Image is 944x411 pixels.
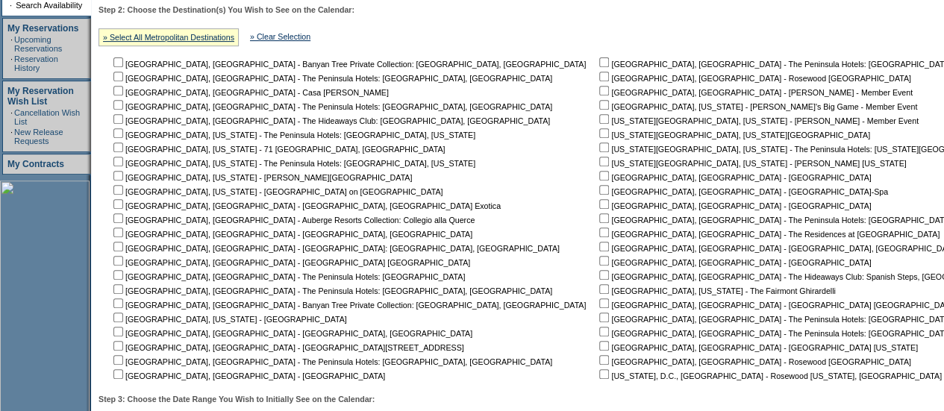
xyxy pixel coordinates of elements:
nobr: [GEOGRAPHIC_DATA], [GEOGRAPHIC_DATA] - [GEOGRAPHIC_DATA], [GEOGRAPHIC_DATA] [110,329,472,338]
b: Step 3: Choose the Date Range You Wish to Initially See on the Calendar: [99,395,375,404]
nobr: [GEOGRAPHIC_DATA], [US_STATE] - [GEOGRAPHIC_DATA] [110,315,347,324]
a: Search Availability [16,1,82,10]
nobr: [GEOGRAPHIC_DATA], [GEOGRAPHIC_DATA] - [GEOGRAPHIC_DATA] [US_STATE] [596,343,918,352]
nobr: [GEOGRAPHIC_DATA], [GEOGRAPHIC_DATA] - The Peninsula Hotels: [GEOGRAPHIC_DATA], [GEOGRAPHIC_DATA] [110,74,552,83]
nobr: [GEOGRAPHIC_DATA], [GEOGRAPHIC_DATA] - [GEOGRAPHIC_DATA][STREET_ADDRESS] [110,343,464,352]
nobr: [GEOGRAPHIC_DATA], [GEOGRAPHIC_DATA] - [GEOGRAPHIC_DATA] [596,173,871,182]
a: My Reservation Wish List [7,86,74,107]
nobr: [GEOGRAPHIC_DATA], [GEOGRAPHIC_DATA] - [GEOGRAPHIC_DATA]: [GEOGRAPHIC_DATA], [GEOGRAPHIC_DATA] [110,244,560,253]
nobr: [GEOGRAPHIC_DATA], [GEOGRAPHIC_DATA] - Auberge Resorts Collection: Collegio alla Querce [110,216,475,225]
td: · [10,128,13,145]
nobr: [GEOGRAPHIC_DATA], [GEOGRAPHIC_DATA] - [GEOGRAPHIC_DATA]-Spa [596,187,888,196]
nobr: [GEOGRAPHIC_DATA], [US_STATE] - 71 [GEOGRAPHIC_DATA], [GEOGRAPHIC_DATA] [110,145,445,154]
nobr: [GEOGRAPHIC_DATA], [GEOGRAPHIC_DATA] - [GEOGRAPHIC_DATA] [596,201,871,210]
nobr: [GEOGRAPHIC_DATA], [US_STATE] - [PERSON_NAME]'s Big Game - Member Event [596,102,917,111]
a: Upcoming Reservations [14,35,62,53]
nobr: [GEOGRAPHIC_DATA], [GEOGRAPHIC_DATA] - [GEOGRAPHIC_DATA] [110,371,385,380]
nobr: [US_STATE][GEOGRAPHIC_DATA], [US_STATE] - [PERSON_NAME] [US_STATE] [596,159,906,168]
nobr: [GEOGRAPHIC_DATA], [US_STATE] - [PERSON_NAME][GEOGRAPHIC_DATA] [110,173,412,182]
nobr: [GEOGRAPHIC_DATA], [GEOGRAPHIC_DATA] - The Residences at [GEOGRAPHIC_DATA] [596,230,940,239]
nobr: [GEOGRAPHIC_DATA], [GEOGRAPHIC_DATA] - The Hideaways Club: [GEOGRAPHIC_DATA], [GEOGRAPHIC_DATA] [110,116,550,125]
a: My Contracts [7,159,64,169]
nobr: [GEOGRAPHIC_DATA], [GEOGRAPHIC_DATA] - Banyan Tree Private Collection: [GEOGRAPHIC_DATA], [GEOGRA... [110,301,586,310]
a: » Clear Selection [250,32,310,41]
nobr: [GEOGRAPHIC_DATA], [US_STATE] - The Peninsula Hotels: [GEOGRAPHIC_DATA], [US_STATE] [110,131,475,139]
nobr: [GEOGRAPHIC_DATA], [GEOGRAPHIC_DATA] - [GEOGRAPHIC_DATA] [GEOGRAPHIC_DATA] [110,258,470,267]
nobr: [GEOGRAPHIC_DATA], [GEOGRAPHIC_DATA] - [GEOGRAPHIC_DATA] [596,258,871,267]
nobr: [GEOGRAPHIC_DATA], [GEOGRAPHIC_DATA] - Banyan Tree Private Collection: [GEOGRAPHIC_DATA], [GEOGRA... [110,60,586,69]
nobr: [GEOGRAPHIC_DATA], [GEOGRAPHIC_DATA] - [PERSON_NAME] - Member Event [596,88,913,97]
nobr: [GEOGRAPHIC_DATA], [GEOGRAPHIC_DATA] - Casa [PERSON_NAME] [110,88,389,97]
nobr: [GEOGRAPHIC_DATA], [GEOGRAPHIC_DATA] - Rosewood [GEOGRAPHIC_DATA] [596,74,910,83]
td: · [10,108,13,126]
nobr: [GEOGRAPHIC_DATA], [GEOGRAPHIC_DATA] - The Peninsula Hotels: [GEOGRAPHIC_DATA], [GEOGRAPHIC_DATA] [110,286,552,295]
td: · [10,54,13,72]
nobr: [US_STATE], D.C., [GEOGRAPHIC_DATA] - Rosewood [US_STATE], [GEOGRAPHIC_DATA] [596,371,942,380]
td: · [10,1,14,10]
nobr: [GEOGRAPHIC_DATA], [US_STATE] - The Fairmont Ghirardelli [596,286,835,295]
b: Step 2: Choose the Destination(s) You Wish to See on the Calendar: [99,5,354,14]
a: Reservation History [14,54,58,72]
a: My Reservations [7,23,78,34]
nobr: [GEOGRAPHIC_DATA], [GEOGRAPHIC_DATA] - [GEOGRAPHIC_DATA], [GEOGRAPHIC_DATA] [110,230,472,239]
nobr: [GEOGRAPHIC_DATA], [US_STATE] - [GEOGRAPHIC_DATA] on [GEOGRAPHIC_DATA] [110,187,443,196]
nobr: [GEOGRAPHIC_DATA], [GEOGRAPHIC_DATA] - The Peninsula Hotels: [GEOGRAPHIC_DATA], [GEOGRAPHIC_DATA] [110,102,552,111]
nobr: [GEOGRAPHIC_DATA], [GEOGRAPHIC_DATA] - The Peninsula Hotels: [GEOGRAPHIC_DATA] [110,272,465,281]
nobr: [GEOGRAPHIC_DATA], [US_STATE] - The Peninsula Hotels: [GEOGRAPHIC_DATA], [US_STATE] [110,159,475,168]
a: New Release Requests [14,128,63,145]
a: » Select All Metropolitan Destinations [103,33,234,42]
nobr: [GEOGRAPHIC_DATA], [GEOGRAPHIC_DATA] - Rosewood [GEOGRAPHIC_DATA] [596,357,910,366]
nobr: [GEOGRAPHIC_DATA], [GEOGRAPHIC_DATA] - The Peninsula Hotels: [GEOGRAPHIC_DATA], [GEOGRAPHIC_DATA] [110,357,552,366]
nobr: [GEOGRAPHIC_DATA], [GEOGRAPHIC_DATA] - [GEOGRAPHIC_DATA], [GEOGRAPHIC_DATA] Exotica [110,201,501,210]
td: · [10,35,13,53]
nobr: [US_STATE][GEOGRAPHIC_DATA], [US_STATE][GEOGRAPHIC_DATA] [596,131,870,139]
a: Cancellation Wish List [14,108,80,126]
nobr: [US_STATE][GEOGRAPHIC_DATA], [US_STATE] - [PERSON_NAME] - Member Event [596,116,919,125]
